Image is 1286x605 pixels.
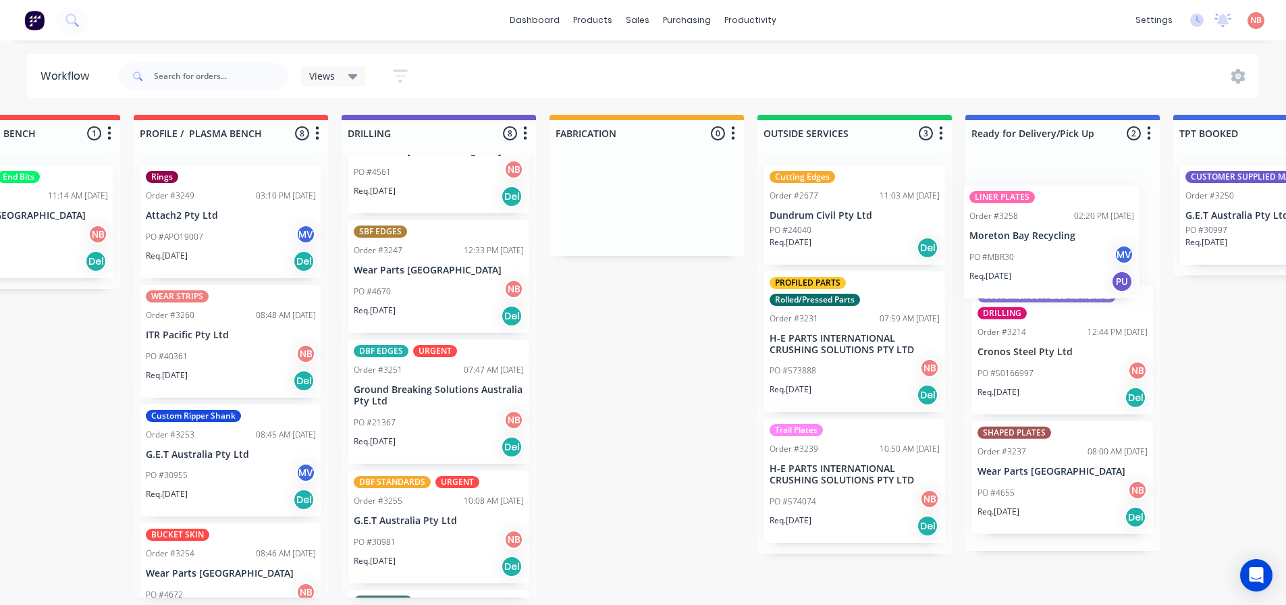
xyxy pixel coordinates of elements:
[503,126,517,140] span: 8
[24,10,45,30] img: Factory
[1127,126,1141,140] span: 2
[1240,559,1272,591] div: Open Intercom Messenger
[1250,14,1262,26] span: NB
[348,126,481,140] input: Enter column name…
[971,126,1104,140] input: Enter column name…
[154,63,288,90] input: Search for orders...
[87,126,101,140] span: 1
[763,126,896,140] input: Enter column name…
[295,126,309,140] span: 8
[41,68,96,84] div: Workflow
[619,10,656,30] div: sales
[919,126,933,140] span: 3
[556,126,689,140] input: Enter column name…
[503,10,566,30] a: dashboard
[1129,10,1179,30] div: settings
[140,126,273,140] input: Enter column name…
[566,10,619,30] div: products
[718,10,783,30] div: productivity
[711,126,725,140] span: 0
[309,69,335,83] span: Views
[656,10,718,30] div: purchasing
